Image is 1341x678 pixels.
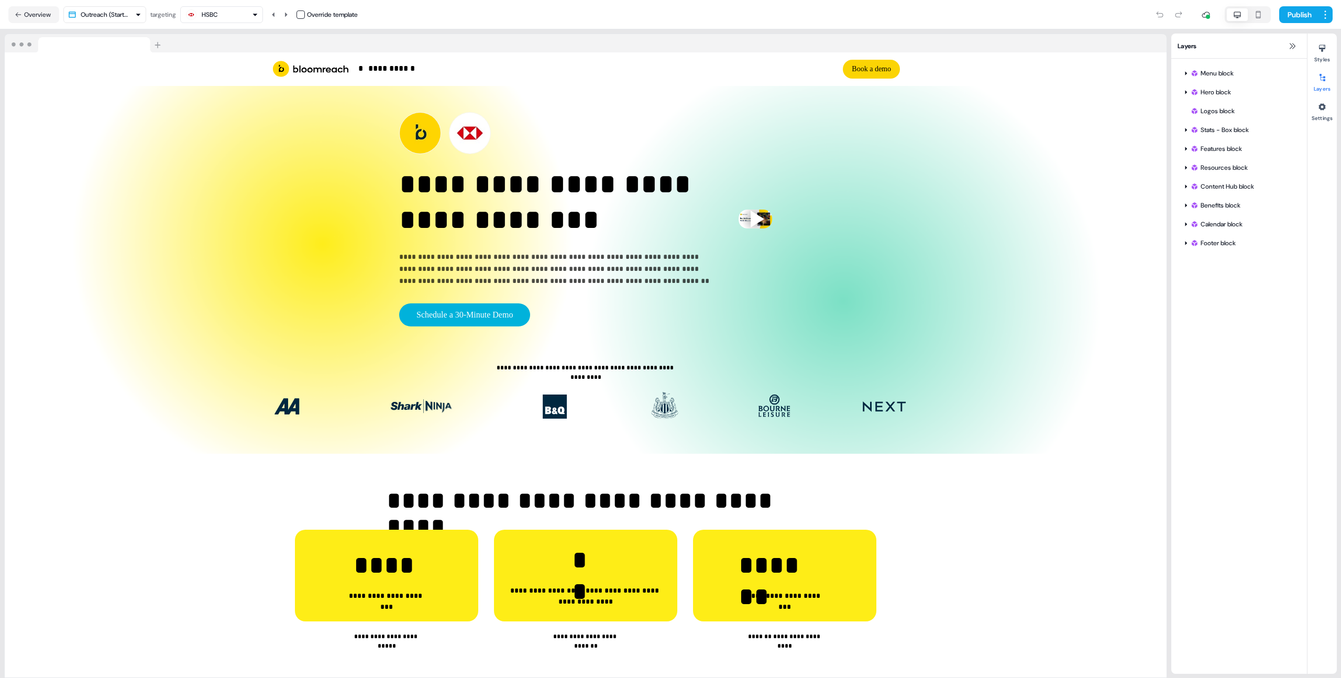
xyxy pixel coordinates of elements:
button: Publish [1279,6,1318,23]
div: Schedule a 30-Minute Demo [399,303,709,326]
div: Features block [1178,140,1301,157]
img: Image [271,60,350,79]
div: Stats - Box block [1190,125,1296,135]
div: Override template [307,9,358,20]
div: Content Hub block [1178,178,1301,195]
button: Styles [1307,40,1337,63]
div: Resources block [1178,159,1301,176]
div: ImageImageImageImageImageImage [256,380,916,433]
button: Overview [8,6,59,23]
div: Layers [1171,34,1307,59]
div: Book a demo [590,60,900,79]
div: Benefits block [1178,197,1301,214]
img: Image [748,386,800,428]
img: Image [371,386,471,428]
button: Book a demo [843,60,900,79]
button: HSBC [180,6,263,23]
button: Settings [1307,99,1337,122]
div: Logos block [1178,103,1301,119]
div: Hero block [1178,84,1301,101]
div: Menu block [1190,68,1296,79]
img: Image [858,386,910,428]
div: Menu block [1178,65,1301,82]
div: HSBC [202,9,218,20]
button: Schedule a 30-Minute Demo [399,303,530,326]
div: Features block [1190,144,1296,154]
div: Stats - Box block [1178,122,1301,138]
img: Browser topbar [5,34,166,53]
div: Content Hub block [1190,181,1296,192]
div: Footer block [1190,238,1296,248]
img: Image [261,386,313,428]
div: Logos block [1190,106,1296,116]
img: Image [639,386,691,428]
img: Image [529,386,581,428]
div: targeting [150,9,176,20]
div: Calendar block [1190,219,1296,229]
div: Outreach (Starter) [81,9,131,20]
div: Hero block [1190,87,1296,97]
div: Resources block [1190,162,1296,173]
div: Footer block [1178,235,1301,251]
button: Layers [1307,69,1337,92]
div: Calendar block [1178,216,1301,233]
div: Benefits block [1190,200,1296,211]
